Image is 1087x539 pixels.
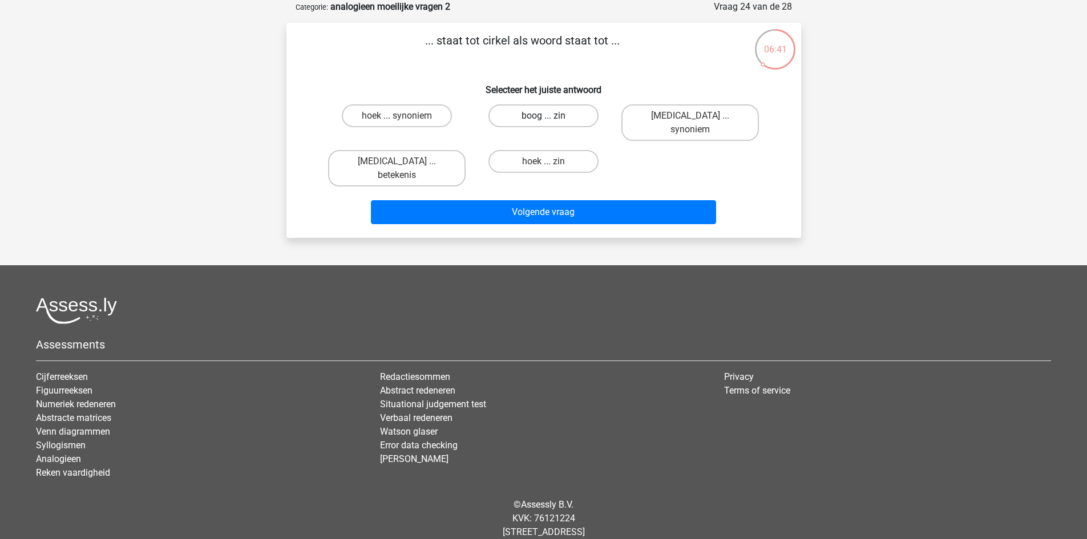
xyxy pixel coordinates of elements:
p: ... staat tot cirkel als woord staat tot ... [305,32,740,66]
a: Redactiesommen [380,371,450,382]
label: hoek ... synoniem [342,104,452,127]
a: Privacy [724,371,754,382]
a: Numeriek redeneren [36,399,116,410]
a: Terms of service [724,385,790,396]
label: [MEDICAL_DATA] ... betekenis [328,150,466,187]
a: Situational judgement test [380,399,486,410]
a: Error data checking [380,440,458,451]
label: [MEDICAL_DATA] ... synoniem [621,104,759,141]
strong: analogieen moeilijke vragen 2 [330,1,450,12]
h5: Assessments [36,338,1051,351]
a: Assessly B.V. [521,499,573,510]
a: Cijferreeksen [36,371,88,382]
h6: Selecteer het juiste antwoord [305,75,783,95]
a: [PERSON_NAME] [380,453,448,464]
a: Venn diagrammen [36,426,110,437]
a: Verbaal redeneren [380,412,452,423]
a: Abstract redeneren [380,385,455,396]
label: hoek ... zin [488,150,599,173]
a: Figuurreeksen [36,385,92,396]
img: Assessly logo [36,297,117,324]
a: Syllogismen [36,440,86,451]
a: Analogieen [36,453,81,464]
div: 06:41 [754,28,797,56]
a: Reken vaardigheid [36,467,110,478]
small: Categorie: [296,3,328,11]
a: Watson glaser [380,426,438,437]
a: Abstracte matrices [36,412,111,423]
label: boog ... zin [488,104,599,127]
button: Volgende vraag [371,200,716,224]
